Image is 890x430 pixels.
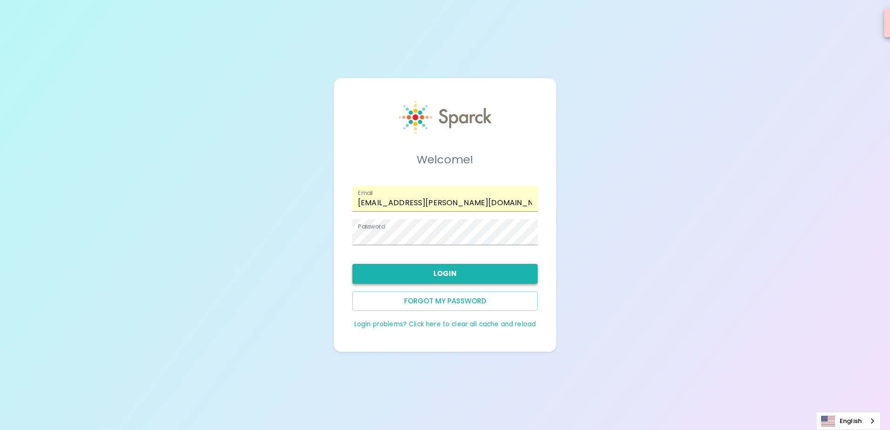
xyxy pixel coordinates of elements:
[816,412,881,430] aside: Language selected: English
[358,189,373,197] label: Email
[352,291,538,311] button: Forgot my password
[399,101,492,134] img: Sparck logo
[816,412,881,430] div: Language
[354,320,536,329] a: Login problems? Click here to clear all cache and reload
[816,412,880,430] a: English
[352,152,538,167] h5: Welcome!
[352,264,538,283] button: Login
[358,222,385,230] label: Password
